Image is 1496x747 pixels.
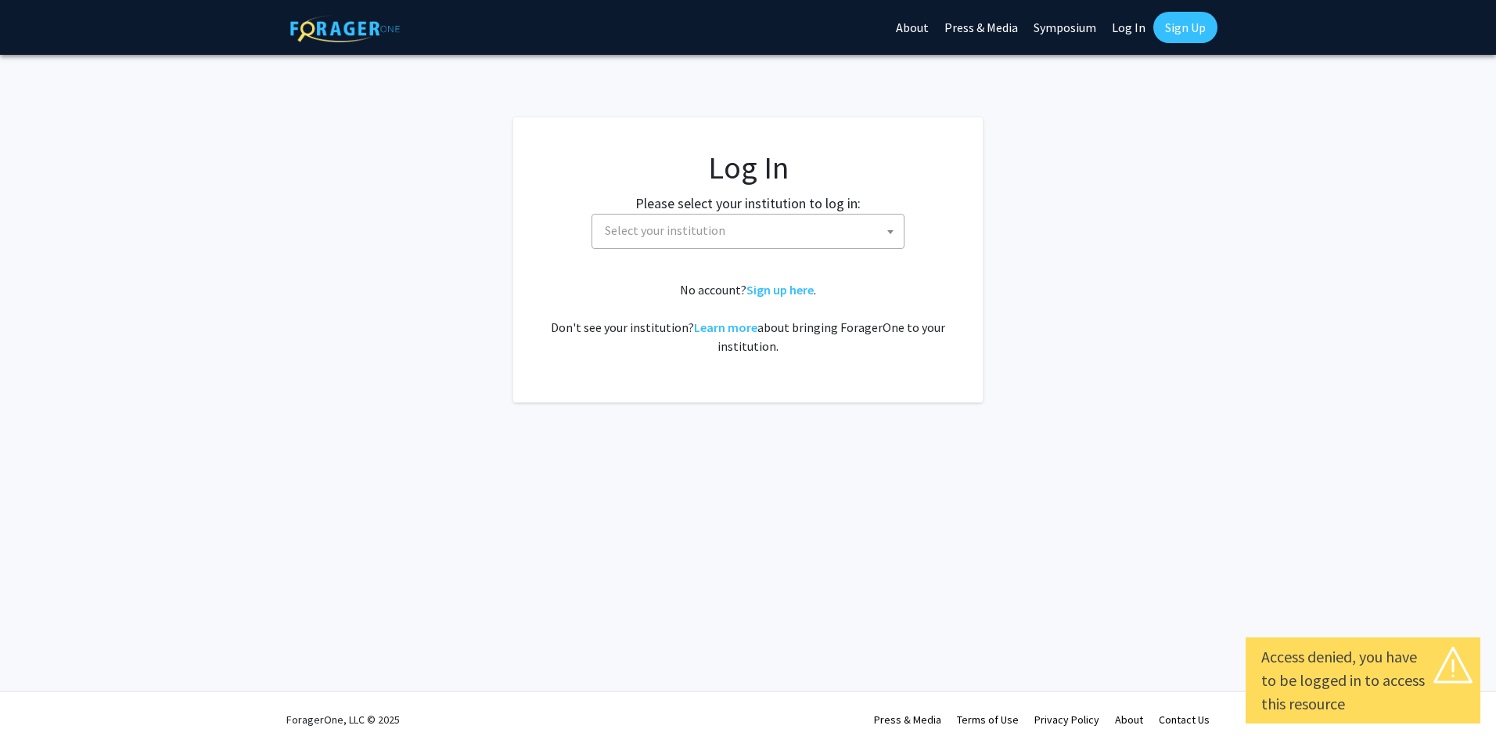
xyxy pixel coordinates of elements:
[599,215,904,247] span: Select your institution
[1261,645,1465,716] div: Access denied, you have to be logged in to access this resource
[290,15,400,42] img: ForagerOne Logo
[605,222,725,238] span: Select your institution
[635,193,861,214] label: Please select your institution to log in:
[1159,713,1210,727] a: Contact Us
[746,282,814,298] a: Sign up here
[545,149,951,186] h1: Log In
[1115,713,1143,727] a: About
[592,214,904,249] span: Select your institution
[957,713,1019,727] a: Terms of Use
[694,319,757,335] a: Learn more about bringing ForagerOne to your institution
[1034,713,1099,727] a: Privacy Policy
[545,280,951,355] div: No account? . Don't see your institution? about bringing ForagerOne to your institution.
[286,692,400,747] div: ForagerOne, LLC © 2025
[874,713,941,727] a: Press & Media
[1153,12,1217,43] a: Sign Up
